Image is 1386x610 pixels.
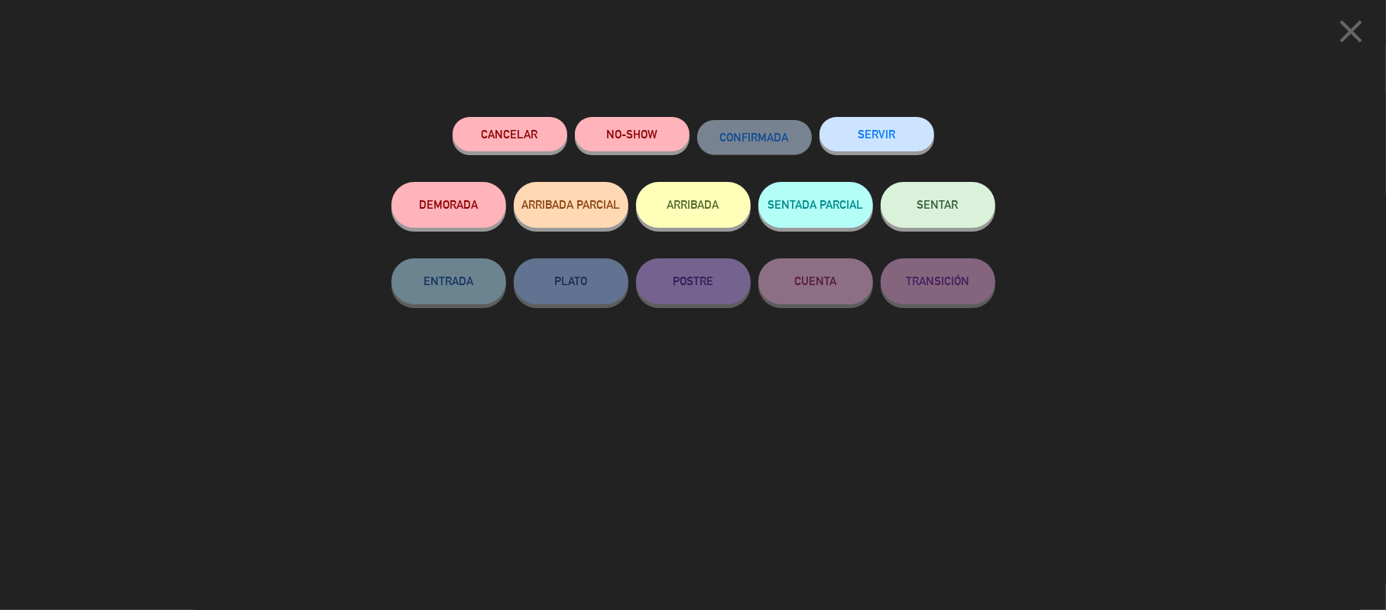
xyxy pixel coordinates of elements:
[575,117,690,151] button: NO-SHOW
[636,182,751,228] button: ARRIBADA
[881,258,995,304] button: TRANSICIÓN
[391,182,506,228] button: DEMORADA
[514,258,628,304] button: PLATO
[881,182,995,228] button: SENTAR
[391,258,506,304] button: ENTRADA
[820,117,934,151] button: SERVIR
[636,258,751,304] button: POSTRE
[917,198,959,211] span: SENTAR
[453,117,567,151] button: Cancelar
[697,120,812,154] button: CONFIRMADA
[720,131,789,144] span: CONFIRMADA
[521,198,620,211] span: ARRIBADA PARCIAL
[514,182,628,228] button: ARRIBADA PARCIAL
[758,258,873,304] button: CUENTA
[1332,12,1370,50] i: close
[1327,11,1375,57] button: close
[758,182,873,228] button: SENTADA PARCIAL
